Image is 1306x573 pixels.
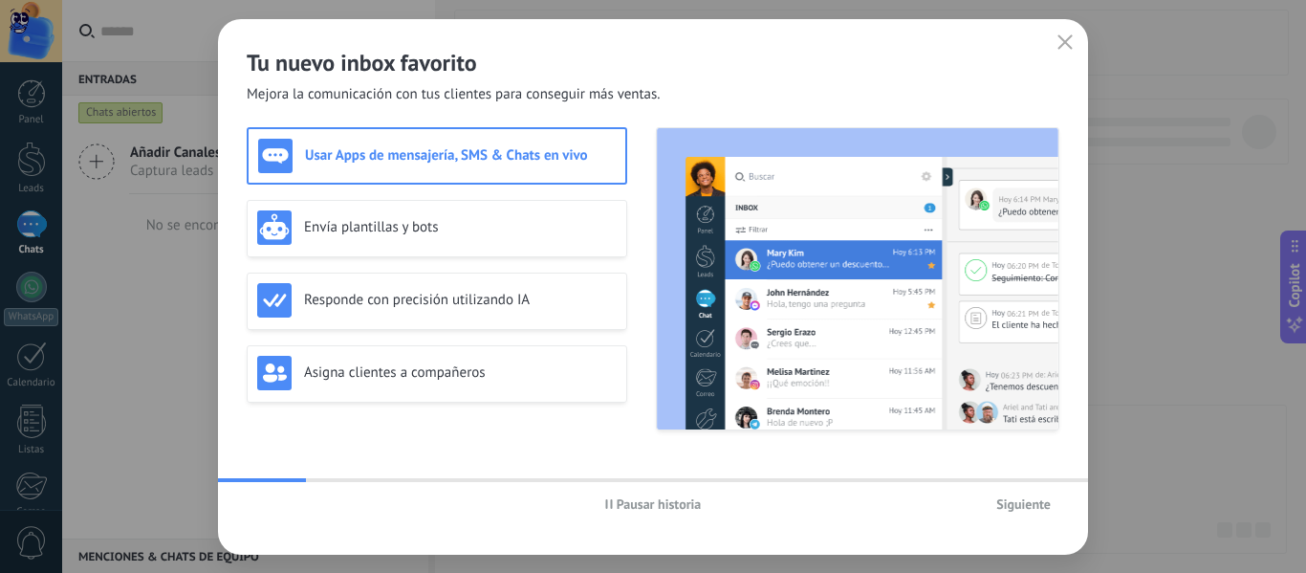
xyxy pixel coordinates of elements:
[988,490,1059,518] button: Siguiente
[597,490,710,518] button: Pausar historia
[617,497,702,511] span: Pausar historia
[305,146,616,165] h3: Usar Apps de mensajería, SMS & Chats en vivo
[996,497,1051,511] span: Siguiente
[304,364,617,382] h3: Asigna clientes a compañeros
[247,85,661,104] span: Mejora la comunicación con tus clientes para conseguir más ventas.
[304,218,617,236] h3: Envía plantillas y bots
[304,291,617,309] h3: Responde con precisión utilizando IA
[247,48,1059,77] h2: Tu nuevo inbox favorito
